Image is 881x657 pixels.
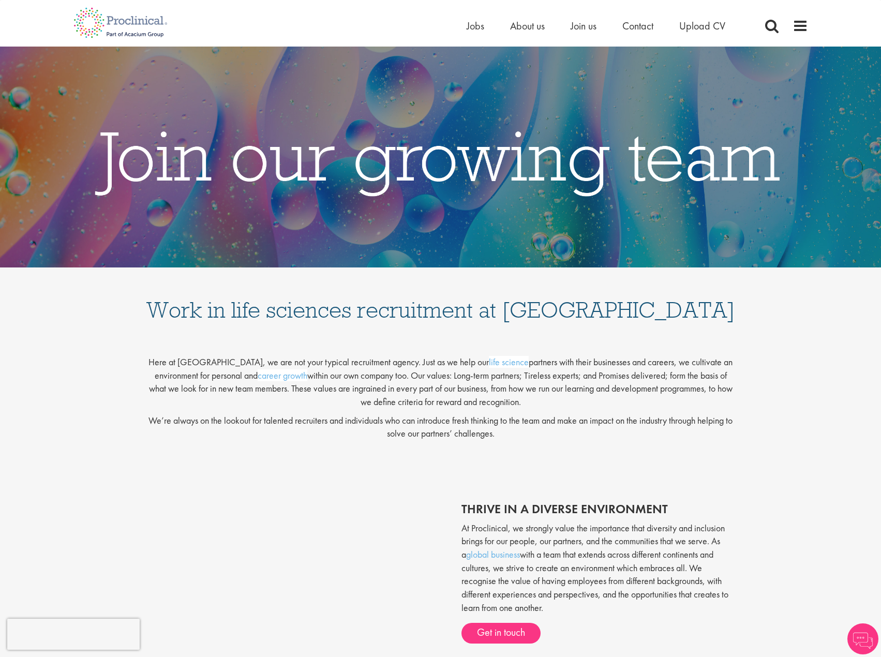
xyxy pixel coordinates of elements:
a: Get in touch [461,623,541,644]
a: global business [466,548,520,560]
a: life science [489,356,529,368]
h2: thrive in a diverse environment [461,502,736,516]
p: We’re always on the lookout for talented recruiters and individuals who can introduce fresh think... [146,414,736,440]
a: About us [510,19,545,33]
img: Chatbot [847,623,878,654]
a: Jobs [467,19,484,33]
a: career growth [258,369,307,381]
a: Upload CV [679,19,725,33]
p: At Proclinical, we strongly value the importance that diversity and inclusion brings for our peop... [461,521,736,615]
a: Join us [571,19,596,33]
p: Here at [GEOGRAPHIC_DATA], we are not your typical recruitment agency. Just as we help our partne... [146,347,736,409]
iframe: reCAPTCHA [7,619,140,650]
h1: Work in life sciences recruitment at [GEOGRAPHIC_DATA] [146,278,736,321]
a: Contact [622,19,653,33]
